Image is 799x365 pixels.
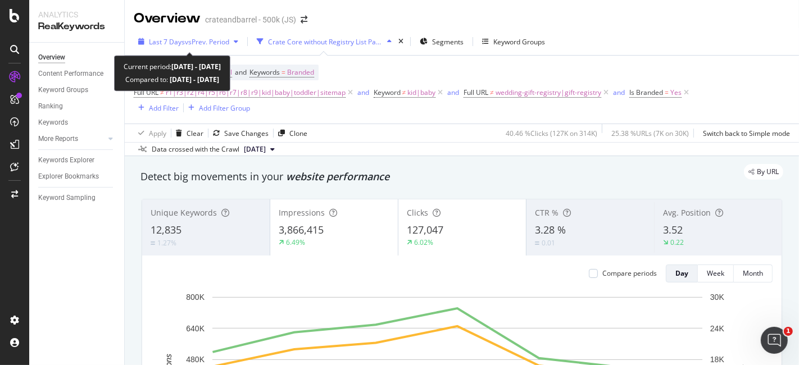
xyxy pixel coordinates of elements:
div: Add Filter [149,103,179,113]
span: Full URL [464,88,488,97]
span: Clicks [407,207,428,218]
div: Month [743,268,763,278]
span: kid|baby [407,85,435,101]
span: and [235,67,247,77]
span: = [282,67,285,77]
button: Day [666,264,698,282]
a: Overview [38,52,116,63]
div: legacy label [744,164,783,180]
div: Analytics [38,9,115,20]
span: Segments [432,37,464,47]
div: arrow-right-arrow-left [301,16,307,24]
span: Avg. Position [663,207,711,218]
span: ≠ [490,88,494,97]
div: Clear [187,129,203,138]
div: More Reports [38,133,78,145]
text: 18K [710,355,725,364]
button: and [357,87,369,98]
span: CTR % [535,207,559,218]
div: Data crossed with the Crawl [152,144,239,154]
div: 25.38 % URLs ( 7K on 30K ) [611,129,689,138]
div: times [396,36,406,47]
text: 640K [186,324,205,333]
div: 6.49% [286,238,305,247]
button: Keyword Groups [478,33,550,51]
button: Clone [274,124,307,142]
div: Keyword Groups [38,84,88,96]
span: Unique Keywords [151,207,217,218]
span: 3.52 [663,223,683,236]
div: Compare periods [602,268,657,278]
div: Crate Core without Registry List Pages or Kids [268,37,383,47]
button: Apply [134,124,166,142]
span: Branded [287,65,314,80]
div: and [613,88,625,97]
button: Last 7 DaysvsPrev. Period [134,33,243,51]
button: Week [698,264,734,282]
button: Segments [415,33,468,51]
div: Keywords Explorer [38,154,94,166]
text: 30K [710,293,725,302]
div: Keyword Groups [493,37,545,47]
b: [DATE] - [DATE] [171,62,221,72]
span: r1|r3|r2|r4|r5|r6|r7|r8|r9|kid|baby|toddler|sitemap [166,85,346,101]
button: Add Filter [134,101,179,115]
span: vs Prev. Period [185,37,229,47]
div: RealKeywords [38,20,115,33]
span: Last 7 Days [149,37,185,47]
div: Day [675,268,688,278]
a: Keywords Explorer [38,154,116,166]
button: Clear [171,124,203,142]
div: Current period: [124,61,221,74]
button: [DATE] [239,143,279,156]
span: Keywords [249,67,280,77]
div: crateandbarrel - 500k (JS) [205,14,296,25]
div: Content Performance [38,68,103,80]
span: = [665,88,669,97]
button: and [447,87,459,98]
span: 12,835 [151,223,181,236]
div: and [447,88,459,97]
div: 0.22 [670,238,684,247]
div: Switch back to Simple mode [703,129,790,138]
a: Keywords [38,117,116,129]
div: Explorer Bookmarks [38,171,99,182]
text: 800K [186,293,205,302]
div: Overview [134,9,201,28]
span: wedding-gift-registry|gift-registry [496,85,601,101]
b: [DATE] - [DATE] [168,75,219,85]
div: Add Filter Group [199,103,250,113]
span: Yes [670,85,682,101]
button: Add Filter Group [184,101,250,115]
button: Crate Core without Registry List Pages or Kids [252,33,396,51]
span: 3,866,415 [279,223,324,236]
span: 127,047 [407,223,443,236]
span: 2025 Sep. 4th [244,144,266,154]
text: 480K [186,355,205,364]
text: 24K [710,324,725,333]
div: Apply [149,129,166,138]
div: Keyword Sampling [38,192,96,204]
div: Keywords [38,117,68,129]
a: Explorer Bookmarks [38,171,116,182]
div: 6.02% [414,238,433,247]
div: Ranking [38,101,63,112]
div: Save Changes [224,129,269,138]
div: and [357,88,369,97]
a: Ranking [38,101,116,112]
button: Month [734,264,773,282]
span: Keyword [374,88,401,97]
span: ≠ [160,88,164,97]
span: Full URL [134,88,158,97]
div: Compared to: [125,74,219,86]
span: Impressions [279,207,325,218]
a: Keyword Groups [38,84,116,96]
img: Equal [535,241,539,245]
div: 1.27% [157,238,176,248]
div: Overview [38,52,65,63]
div: 0.01 [542,238,555,248]
span: Is Branded [629,88,663,97]
span: 1 [784,327,793,336]
img: Equal [151,241,155,245]
div: Week [707,268,724,278]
